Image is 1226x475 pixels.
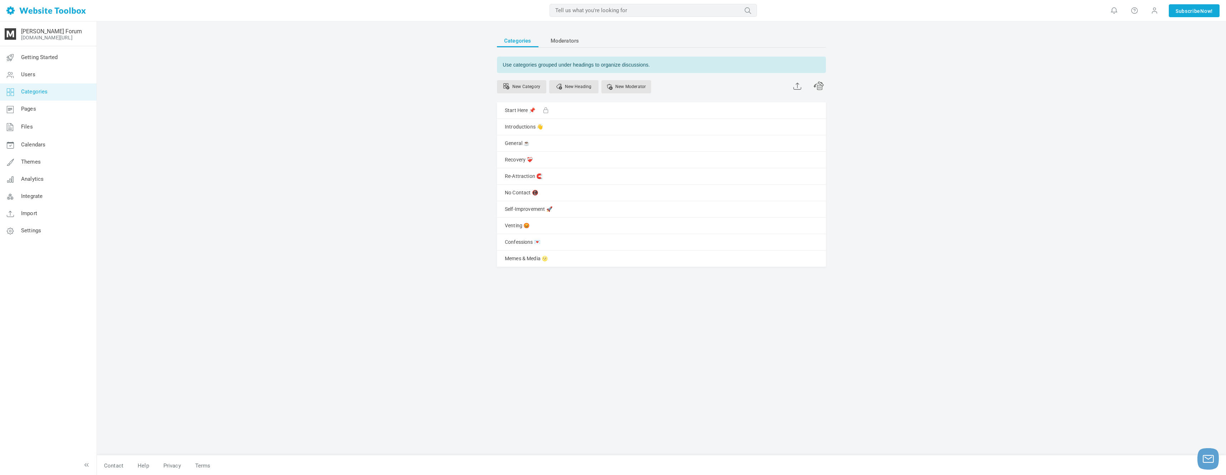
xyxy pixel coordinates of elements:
span: Analytics [21,176,44,182]
a: Categories [497,34,538,47]
a: Introductions 👋 [505,122,543,131]
span: Users [21,71,35,78]
a: Help [131,460,156,472]
span: Pages [21,106,36,112]
a: New Heading [549,80,599,93]
span: Getting Started [21,54,58,60]
span: Categories [504,34,531,47]
a: Venting 😡 [505,221,530,230]
div: Use categories grouped under headings to organize discussions. [497,57,826,73]
span: Categories [21,88,48,95]
a: Use multiple categories to organize discussions [497,80,546,93]
span: Import [21,210,37,217]
a: [DOMAIN_NAME][URL] [21,35,73,40]
a: No Contact 📵 [505,188,538,197]
a: [PERSON_NAME] Forum [21,28,82,35]
a: Terms [188,460,211,472]
a: Contact [97,460,131,472]
span: Themes [21,159,41,165]
button: Launch chat [1197,448,1219,470]
span: Integrate [21,193,43,199]
span: Now! [1200,7,1213,15]
span: Moderators [551,34,579,47]
a: Memes & Media 🌝 [505,254,548,263]
a: Self-Improvement 🚀 [505,205,552,214]
input: Tell us what you're looking for [550,4,757,17]
a: SubscribeNow! [1169,4,1220,17]
a: General ☕️ [505,139,530,148]
a: Start Here 📌 [505,106,535,115]
span: Files [21,123,33,130]
a: Confessions 💌 [505,238,540,247]
a: Re-Attraction 🧲 [505,172,542,181]
a: Assigning a user as a moderator for a category gives them permission to help oversee the content [601,80,651,93]
a: Recovery ❤️‍🩹 [505,155,533,164]
a: Moderators [543,34,586,47]
img: cropped-WebsiteFavicon-192x192.png [5,28,16,40]
span: Calendars [21,141,45,148]
span: Settings [21,227,41,234]
a: Privacy [156,460,188,472]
